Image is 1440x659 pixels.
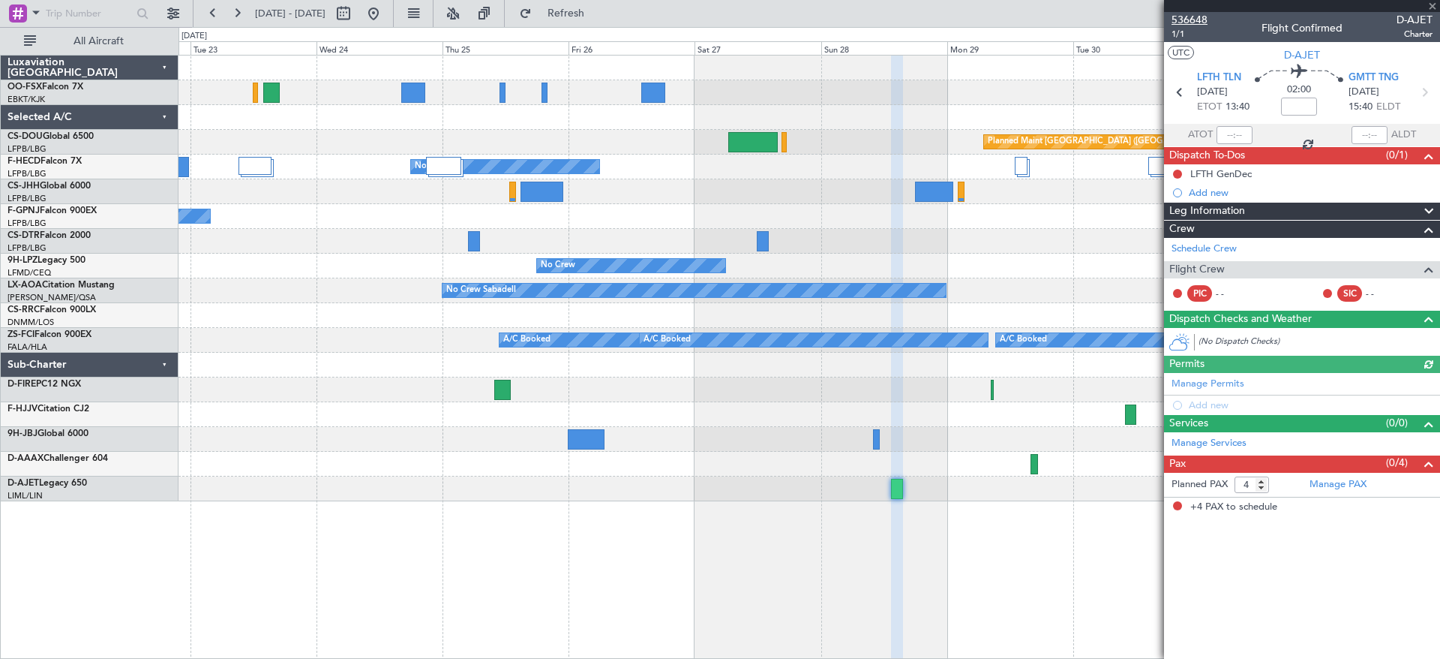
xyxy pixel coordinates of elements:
[1169,261,1225,278] span: Flight Crew
[7,267,51,278] a: LFMD/CEQ
[1198,336,1440,351] div: (No Dispatch Checks)
[7,490,43,501] a: LIML/LIN
[7,330,34,339] span: ZS-FCI
[1171,12,1207,28] span: 536648
[7,454,108,463] a: D-AAAXChallenger 604
[1396,28,1432,41] span: Charter
[1188,128,1213,143] span: ATOT
[1073,41,1199,55] div: Tue 30
[1000,329,1047,351] div: A/C Booked
[1284,47,1320,63] span: D-AJET
[988,131,1224,153] div: Planned Maint [GEOGRAPHIC_DATA] ([GEOGRAPHIC_DATA])
[7,429,88,438] a: 9H-JBJGlobal 6000
[1190,500,1277,515] span: +4 PAX to schedule
[7,168,46,179] a: LFPB/LBG
[1169,456,1186,473] span: Pax
[7,83,83,92] a: OO-FSXFalcon 7X
[535,8,598,19] span: Refresh
[7,256,85,265] a: 9H-LPZLegacy 500
[415,155,449,178] div: No Crew
[7,83,42,92] span: OO-FSX
[512,2,602,26] button: Refresh
[7,231,40,240] span: CS-DTR
[1376,100,1400,115] span: ELDT
[7,182,40,191] span: CS-JHH
[947,41,1073,55] div: Mon 29
[7,132,43,141] span: CS-DOU
[7,405,89,414] a: F-HJJVCitation CJ2
[643,329,691,351] div: A/C Booked
[7,157,82,166] a: F-HECDFalcon 7X
[16,29,163,53] button: All Aircraft
[7,342,47,353] a: FALA/HLA
[255,7,325,20] span: [DATE] - [DATE]
[1348,71,1399,86] span: GMTT TNG
[7,256,37,265] span: 9H-LPZ
[1169,203,1245,220] span: Leg Information
[46,2,132,25] input: Trip Number
[446,279,516,302] div: No Crew Sabadell
[7,218,46,229] a: LFPB/LBG
[181,30,207,43] div: [DATE]
[7,305,96,314] a: CS-RRCFalcon 900LX
[7,193,46,204] a: LFPB/LBG
[1225,100,1249,115] span: 13:40
[7,157,40,166] span: F-HECD
[1386,415,1408,431] span: (0/0)
[39,36,158,47] span: All Aircraft
[1169,311,1312,328] span: Dispatch Checks and Weather
[1287,83,1311,98] span: 02:00
[1197,71,1241,86] span: LFTH TLN
[7,380,36,389] span: D-FIRE
[7,330,91,339] a: ZS-FCIFalcon 900EX
[821,41,947,55] div: Sun 28
[1171,436,1246,451] a: Manage Services
[1348,100,1372,115] span: 15:40
[7,206,40,215] span: F-GPNJ
[1261,20,1342,36] div: Flight Confirmed
[1337,285,1362,302] div: SIC
[1169,415,1208,432] span: Services
[7,132,94,141] a: CS-DOUGlobal 6500
[1169,147,1245,164] span: Dispatch To-Dos
[442,41,568,55] div: Thu 25
[7,182,91,191] a: CS-JHHGlobal 6000
[7,143,46,155] a: LFPB/LBG
[1309,477,1366,492] a: Manage PAX
[503,329,550,351] div: A/C Booked
[1386,147,1408,163] span: (0/1)
[7,242,46,254] a: LFPB/LBG
[7,429,37,438] span: 9H-JBJ
[7,405,37,414] span: F-HJJV
[7,281,42,290] span: LX-AOA
[7,305,40,314] span: CS-RRC
[316,41,442,55] div: Wed 24
[190,41,316,55] div: Tue 23
[7,206,97,215] a: F-GPNJFalcon 900EX
[1171,477,1228,492] label: Planned PAX
[694,41,820,55] div: Sat 27
[7,281,115,290] a: LX-AOACitation Mustang
[7,479,87,488] a: D-AJETLegacy 650
[1366,287,1399,300] div: - -
[1187,285,1212,302] div: PIC
[1386,455,1408,471] span: (0/4)
[7,454,43,463] span: D-AAAX
[1197,100,1222,115] span: ETOT
[7,231,91,240] a: CS-DTRFalcon 2000
[541,254,575,277] div: No Crew
[7,292,96,303] a: [PERSON_NAME]/QSA
[568,41,694,55] div: Fri 26
[1189,186,1432,199] div: Add new
[1190,167,1252,180] div: LFTH GenDec
[7,94,45,105] a: EBKT/KJK
[1396,12,1432,28] span: D-AJET
[1171,242,1237,257] a: Schedule Crew
[7,380,81,389] a: D-FIREPC12 NGX
[7,317,54,328] a: DNMM/LOS
[1197,85,1228,100] span: [DATE]
[1348,85,1379,100] span: [DATE]
[1391,128,1416,143] span: ALDT
[1169,221,1195,238] span: Crew
[7,479,39,488] span: D-AJET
